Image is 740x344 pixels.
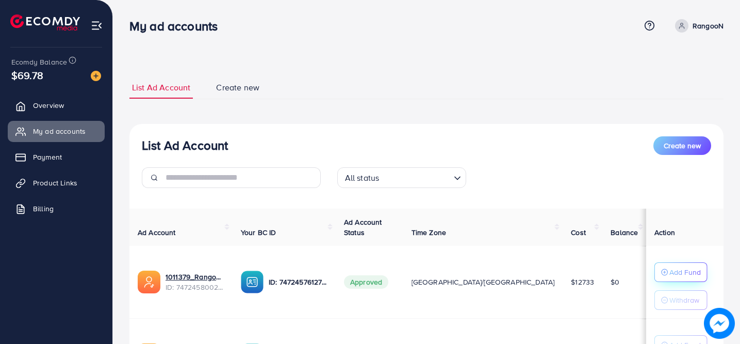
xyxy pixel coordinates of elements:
a: Billing [8,198,105,219]
img: logo [10,14,80,30]
span: $12733 [571,277,594,287]
button: Add Fund [654,262,708,282]
img: ic-ads-acc.e4c84228.svg [138,271,160,293]
a: Product Links [8,173,105,193]
h3: My ad accounts [129,19,226,34]
span: Payment [33,152,62,162]
p: Withdraw [669,294,699,306]
span: Ad Account Status [344,217,382,238]
p: Add Fund [669,266,701,278]
a: 1011379_Rangoonnew_1739817211605 [166,272,224,282]
div: Search for option [337,167,466,188]
img: menu [91,20,103,32]
p: RangooN [693,20,723,32]
img: ic-ba-acc.ded83a64.svg [241,271,264,293]
span: Overview [33,100,64,111]
a: Payment [8,147,105,167]
span: List Ad Account [132,82,190,93]
span: All status [343,170,382,185]
span: [GEOGRAPHIC_DATA]/[GEOGRAPHIC_DATA] [412,277,555,287]
span: Time Zone [412,227,446,238]
span: Ad Account [138,227,176,238]
button: Create new [653,136,711,155]
span: Your BC ID [241,227,276,238]
span: Action [654,227,675,238]
p: ID: 7472457612764692497 [269,276,327,288]
span: Billing [33,204,54,214]
span: My ad accounts [33,126,86,136]
img: image [91,71,101,81]
span: Product Links [33,178,77,188]
span: Balance [611,227,638,238]
a: Overview [8,95,105,116]
img: image [704,308,735,339]
span: Ecomdy Balance [11,57,67,67]
span: Approved [344,275,388,289]
input: Search for option [382,168,449,185]
div: <span class='underline'>1011379_Rangoonnew_1739817211605</span></br>7472458002487050241 [166,272,224,293]
span: Create new [216,82,259,93]
a: My ad accounts [8,121,105,142]
span: ID: 7472458002487050241 [166,282,224,292]
h3: List Ad Account [142,138,228,153]
button: Withdraw [654,290,708,310]
a: RangooN [671,19,723,33]
span: $0 [611,277,619,287]
span: Create new [664,140,701,151]
span: Cost [571,227,586,238]
span: $69.78 [11,68,43,83]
